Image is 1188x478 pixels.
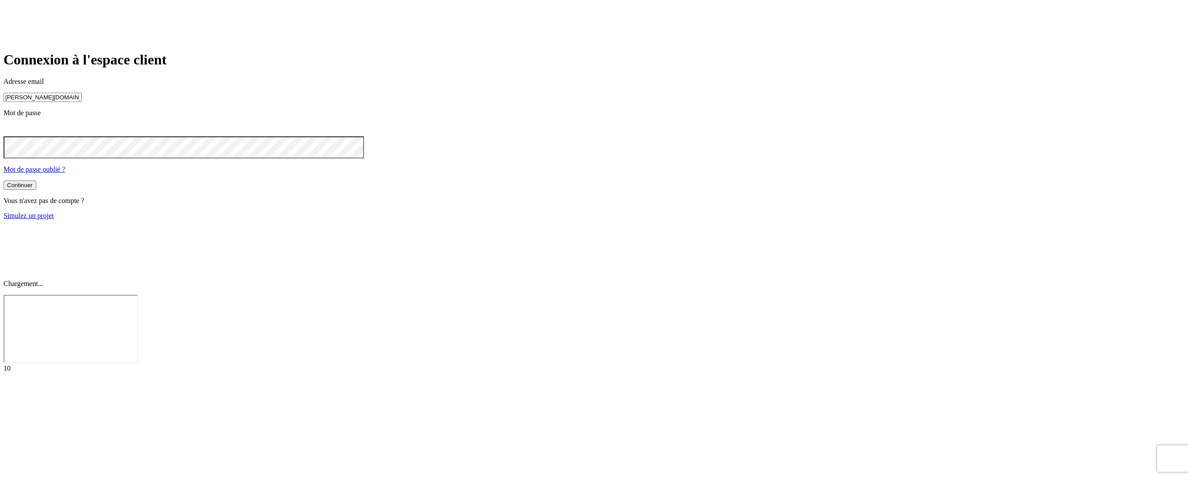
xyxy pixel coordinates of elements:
[7,182,33,188] div: Continuer
[4,181,36,190] button: Continuer
[4,52,1184,68] h1: Connexion à l'espace client
[4,166,65,173] a: Mot de passe oublié ?
[4,109,1184,117] p: Mot de passe
[4,280,1184,288] p: Chargement...
[4,78,1184,86] p: Adresse email
[4,197,1184,205] p: Vous n'avez pas de compte ?
[4,295,138,363] iframe: Intercom live chat
[4,365,11,372] span: 10
[4,212,54,219] a: Simulez un projet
